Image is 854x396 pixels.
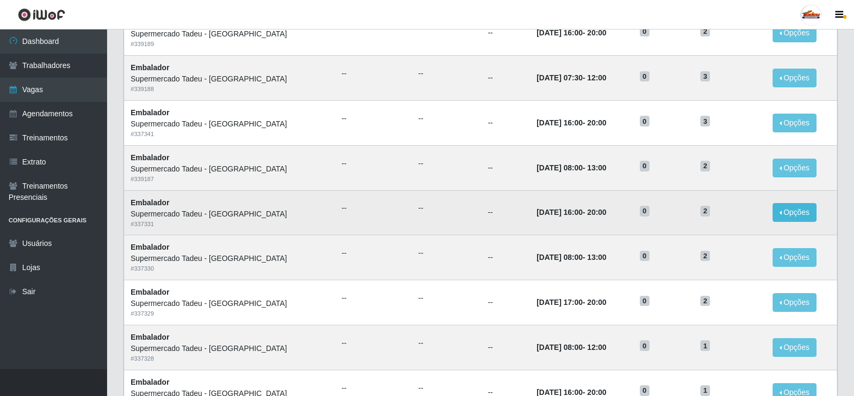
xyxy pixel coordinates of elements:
time: [DATE] 16:00 [536,28,583,37]
td: -- [481,11,530,56]
time: 20:00 [587,298,607,307]
ul: -- [342,338,405,349]
span: 1 [700,340,710,351]
strong: - [536,343,606,352]
ul: -- [342,383,405,394]
div: # 337341 [131,130,329,139]
strong: Embalador [131,288,169,296]
span: 2 [700,161,710,171]
ul: -- [342,158,405,169]
td: -- [481,325,530,370]
div: # 339187 [131,175,329,184]
ul: -- [342,248,405,259]
time: 20:00 [587,118,607,127]
time: 13:00 [587,163,607,172]
time: [DATE] 07:30 [536,73,583,82]
td: -- [481,56,530,101]
time: [DATE] 16:00 [536,208,583,216]
strong: Embalador [131,153,169,162]
ul: -- [418,113,475,124]
ul: -- [418,68,475,79]
span: 0 [640,340,649,351]
div: Supermercado Tadeu - [GEOGRAPHIC_DATA] [131,28,329,40]
ul: -- [342,293,405,304]
div: # 339188 [131,85,329,94]
strong: Embalador [131,198,169,207]
div: # 337328 [131,354,329,363]
time: [DATE] 17:00 [536,298,583,307]
div: Supermercado Tadeu - [GEOGRAPHIC_DATA] [131,163,329,175]
button: Opções [773,338,817,357]
ul: -- [342,68,405,79]
div: # 337329 [131,309,329,318]
time: [DATE] 08:00 [536,163,583,172]
div: # 337331 [131,220,329,229]
div: Supermercado Tadeu - [GEOGRAPHIC_DATA] [131,118,329,130]
td: -- [481,280,530,325]
td: -- [481,190,530,235]
span: 3 [700,71,710,82]
ul: -- [418,203,475,214]
ul: -- [418,293,475,304]
span: 1 [700,385,710,396]
div: # 337330 [131,264,329,273]
time: 20:00 [587,28,607,37]
time: 12:00 [587,343,607,352]
strong: - [536,298,606,307]
span: 2 [700,26,710,37]
ul: -- [418,383,475,394]
button: Opções [773,203,817,222]
div: Supermercado Tadeu - [GEOGRAPHIC_DATA] [131,343,329,354]
td: -- [481,100,530,145]
span: 0 [640,71,649,82]
ul: -- [418,248,475,259]
td: -- [481,145,530,190]
strong: - [536,208,606,216]
time: [DATE] 08:00 [536,253,583,261]
time: [DATE] 08:00 [536,343,583,352]
time: 12:00 [587,73,607,82]
strong: Embalador [131,108,169,117]
span: 0 [640,116,649,126]
span: 0 [640,26,649,37]
span: 2 [700,251,710,261]
button: Opções [773,248,817,267]
div: Supermercado Tadeu - [GEOGRAPHIC_DATA] [131,298,329,309]
span: 0 [640,206,649,216]
button: Opções [773,114,817,132]
span: 0 [640,161,649,171]
strong: Embalador [131,63,169,72]
button: Opções [773,293,817,312]
span: 0 [640,296,649,307]
strong: Embalador [131,333,169,341]
span: 0 [640,251,649,261]
button: Opções [773,24,817,42]
span: 0 [640,385,649,396]
time: 20:00 [587,208,607,216]
strong: Embalador [131,243,169,251]
div: Supermercado Tadeu - [GEOGRAPHIC_DATA] [131,208,329,220]
strong: Embalador [131,378,169,386]
span: 3 [700,116,710,126]
ul: -- [418,338,475,349]
div: Supermercado Tadeu - [GEOGRAPHIC_DATA] [131,73,329,85]
time: 13:00 [587,253,607,261]
button: Opções [773,69,817,87]
div: # 339189 [131,40,329,49]
time: [DATE] 16:00 [536,118,583,127]
ul: -- [418,158,475,169]
td: -- [481,235,530,280]
span: 2 [700,206,710,216]
ul: -- [342,113,405,124]
strong: - [536,73,606,82]
button: Opções [773,159,817,177]
strong: - [536,253,606,261]
span: 2 [700,296,710,307]
strong: - [536,28,606,37]
div: Supermercado Tadeu - [GEOGRAPHIC_DATA] [131,253,329,264]
strong: - [536,118,606,127]
img: CoreUI Logo [18,8,65,21]
strong: - [536,163,606,172]
ul: -- [342,203,405,214]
